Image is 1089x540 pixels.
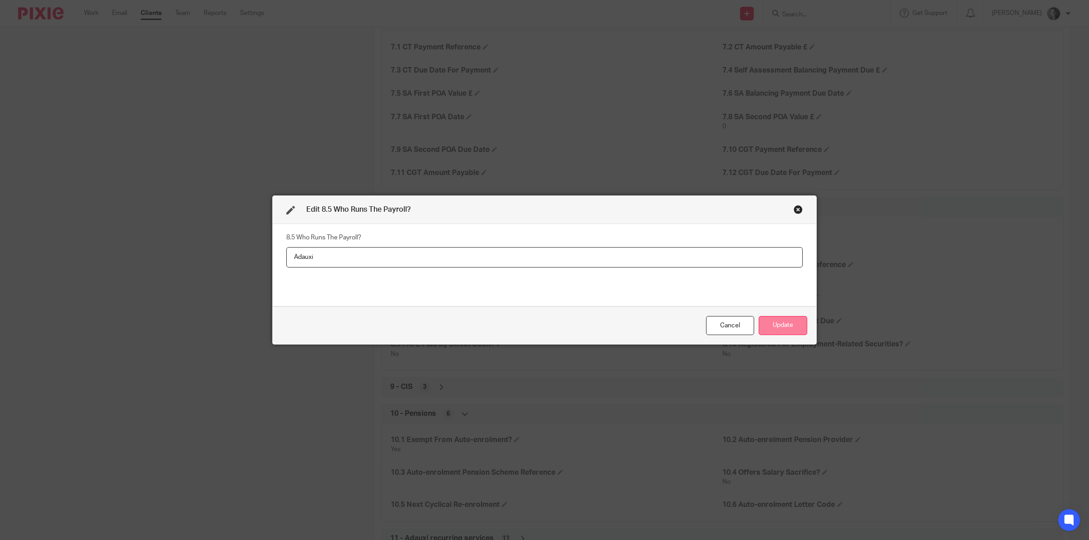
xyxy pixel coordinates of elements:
[286,233,361,242] label: 8.5 Who Runs The Payroll?
[759,316,807,336] button: Update
[794,205,803,214] div: Close this dialog window
[286,247,803,268] input: 8.5 Who Runs The Payroll?
[706,316,754,336] div: Close this dialog window
[306,206,411,213] span: Edit 8.5 Who Runs The Payroll?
